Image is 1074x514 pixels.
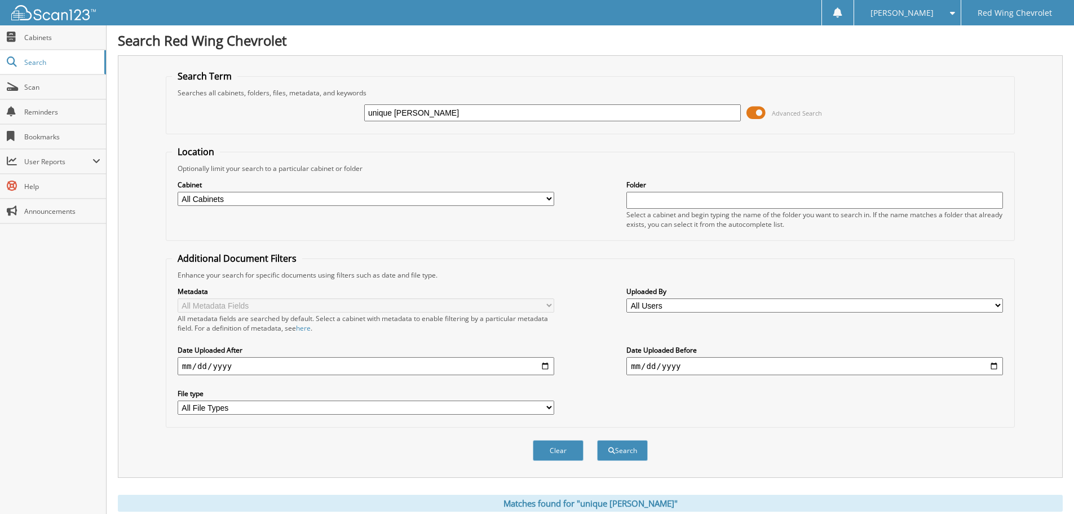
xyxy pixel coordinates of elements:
[118,31,1063,50] h1: Search Red Wing Chevrolet
[533,440,584,461] button: Clear
[178,389,554,398] label: File type
[24,207,100,216] span: Announcements
[172,252,302,265] legend: Additional Document Filters
[24,58,99,67] span: Search
[24,132,100,142] span: Bookmarks
[24,82,100,92] span: Scan
[626,345,1003,355] label: Date Uploaded Before
[172,88,1009,98] div: Searches all cabinets, folders, files, metadata, and keywords
[24,107,100,117] span: Reminders
[24,157,92,166] span: User Reports
[178,357,554,375] input: start
[772,109,822,117] span: Advanced Search
[597,440,648,461] button: Search
[172,164,1009,173] div: Optionally limit your search to a particular cabinet or folder
[178,287,554,296] label: Metadata
[626,210,1003,229] div: Select a cabinet and begin typing the name of the folder you want to search in. If the name match...
[24,182,100,191] span: Help
[11,5,96,20] img: scan123-logo-white.svg
[626,357,1003,375] input: end
[172,270,1009,280] div: Enhance your search for specific documents using filters such as date and file type.
[172,70,237,82] legend: Search Term
[626,180,1003,190] label: Folder
[178,314,554,333] div: All metadata fields are searched by default. Select a cabinet with metadata to enable filtering b...
[870,10,934,16] span: [PERSON_NAME]
[626,287,1003,296] label: Uploaded By
[178,180,554,190] label: Cabinet
[296,323,311,333] a: here
[24,33,100,42] span: Cabinets
[978,10,1052,16] span: Red Wing Chevrolet
[118,495,1063,512] div: Matches found for "unique [PERSON_NAME]"
[172,146,220,158] legend: Location
[178,345,554,355] label: Date Uploaded After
